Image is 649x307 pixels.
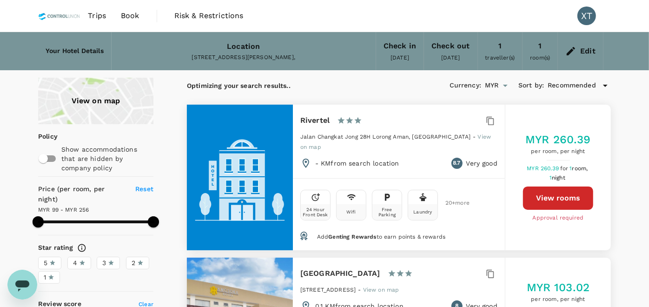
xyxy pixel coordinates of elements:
span: - [473,133,477,140]
div: 24 Hour Front Desk [303,207,328,217]
span: Trips [88,10,106,21]
h6: [GEOGRAPHIC_DATA] [300,267,380,280]
span: 1 [570,165,589,172]
div: Check out [431,40,470,53]
span: Risk & Restrictions [174,10,244,21]
span: Reset [135,185,153,193]
div: Check in [384,40,416,53]
h6: Rivertel [300,114,330,127]
h6: Your Hotel Details [46,46,104,56]
span: MYR 260.39 [527,165,561,172]
span: per room, per night [527,295,590,304]
div: Free Parking [374,207,400,217]
p: Policy [38,132,44,141]
button: View rooms [523,187,593,210]
p: Optimizing your search results.. [187,81,291,90]
img: Control Union Malaysia Sdn. Bhd. [38,6,80,26]
span: Jalan Changkat Jong 28H Lorong Aman, [GEOGRAPHIC_DATA] [300,133,470,140]
span: 20 + more [445,200,459,206]
div: XT [577,7,596,25]
div: Location [227,40,260,53]
button: Open [499,79,512,92]
h6: Price (per room, per night) [38,184,125,205]
a: View on map [300,133,491,150]
h5: MYR 103.02 [527,280,590,295]
span: 2 [132,258,135,268]
div: 1 [498,40,502,53]
span: Add to earn points & rewards [317,234,445,240]
span: View on map [300,133,491,150]
span: 1 [550,174,567,181]
div: [STREET_ADDRESS][PERSON_NAME], [119,53,368,62]
p: Very good [466,159,497,168]
span: Recommended [548,80,596,91]
div: 1 [538,40,542,53]
span: MYR 99 - MYR 256 [38,207,89,213]
h6: Sort by : [518,80,544,91]
span: [DATE] [441,54,460,61]
h6: Currency : [450,80,481,91]
h6: Star rating [38,243,73,253]
h5: MYR 260.39 [525,132,591,147]
span: 8.7 [453,159,460,168]
div: Laundry [413,209,432,214]
span: room(s) [530,54,550,61]
a: View on map [363,286,399,293]
span: per room, per night [525,147,591,156]
svg: Star ratings are awarded to properties to represent the quality of services, facilities, and amen... [77,243,86,253]
span: 3 [102,258,106,268]
span: - [358,287,363,293]
span: room, [572,165,588,172]
span: Approval required [533,214,584,223]
span: Book [121,10,139,21]
iframe: Button to launch messaging window [7,270,37,300]
p: Show accommodations that are hidden by company policy [61,145,152,173]
a: View on map [38,78,153,124]
span: traveller(s) [485,54,515,61]
p: - KM from search location [315,159,399,168]
span: [STREET_ADDRESS] [300,287,356,293]
span: 5 [44,258,47,268]
span: for [560,165,570,172]
span: 4 [73,258,77,268]
span: Genting Rewards [328,234,376,240]
span: night [552,174,565,181]
span: View on map [363,287,399,293]
div: Edit [580,45,596,58]
span: [DATE] [391,54,409,61]
span: 1 [44,273,46,282]
div: Wifi [346,209,356,214]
